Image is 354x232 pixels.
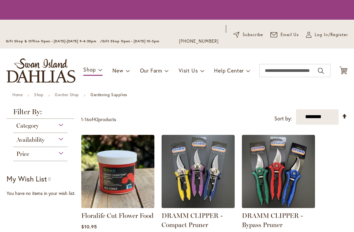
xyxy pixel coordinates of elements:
strong: My Wish List [7,174,47,183]
a: Garden Shop [55,92,79,97]
span: Price [16,150,29,158]
span: Log In/Register [315,32,348,38]
a: DRAMM CLIPPER - Bypass Pruner [242,212,303,229]
a: Home [12,92,23,97]
img: DRAMM CLIPPER - Bypass Pruner [242,135,315,208]
label: Sort by: [274,113,292,125]
span: 1 [81,116,83,122]
span: Our Farm [140,67,162,74]
a: Email Us [270,32,299,38]
a: DRAMM CLIPPER - Bypass Pruner [242,203,315,209]
a: store logo [7,58,75,83]
a: Log In/Register [306,32,348,38]
span: Visit Us [179,67,198,74]
span: Category [16,122,39,129]
a: Shop [34,92,43,97]
span: Gift Shop & Office Open - [DATE]-[DATE] 9-4:30pm / [6,39,102,43]
span: Subscribe [243,32,263,38]
img: Floralife Cut Flower Food [81,135,154,208]
a: Subscribe [233,32,263,38]
a: DRAMM CLIPPER - Compact Pruner [162,212,223,229]
a: Floralife Cut Flower Food [81,212,153,220]
span: Availability [16,136,45,143]
span: Gift Shop Open - [DATE] 10-3pm [102,39,159,43]
button: Search [318,66,324,76]
strong: Filter By: [7,108,74,119]
strong: Gardening Supplies [90,92,127,97]
span: 16 [85,116,89,122]
span: $10.95 [81,223,97,230]
a: [PHONE_NUMBER] [179,38,219,45]
span: Shop [83,66,96,73]
span: Email Us [281,32,299,38]
a: Floralife Cut Flower Food [81,203,154,209]
span: 42 [93,116,98,122]
a: DRAMM CLIPPER - Compact Pruner [162,203,235,209]
span: New [112,67,123,74]
img: DRAMM CLIPPER - Compact Pruner [162,135,235,208]
div: You have no items in your wish list. [7,190,78,197]
p: - of products [81,114,116,125]
span: Help Center [214,67,244,74]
